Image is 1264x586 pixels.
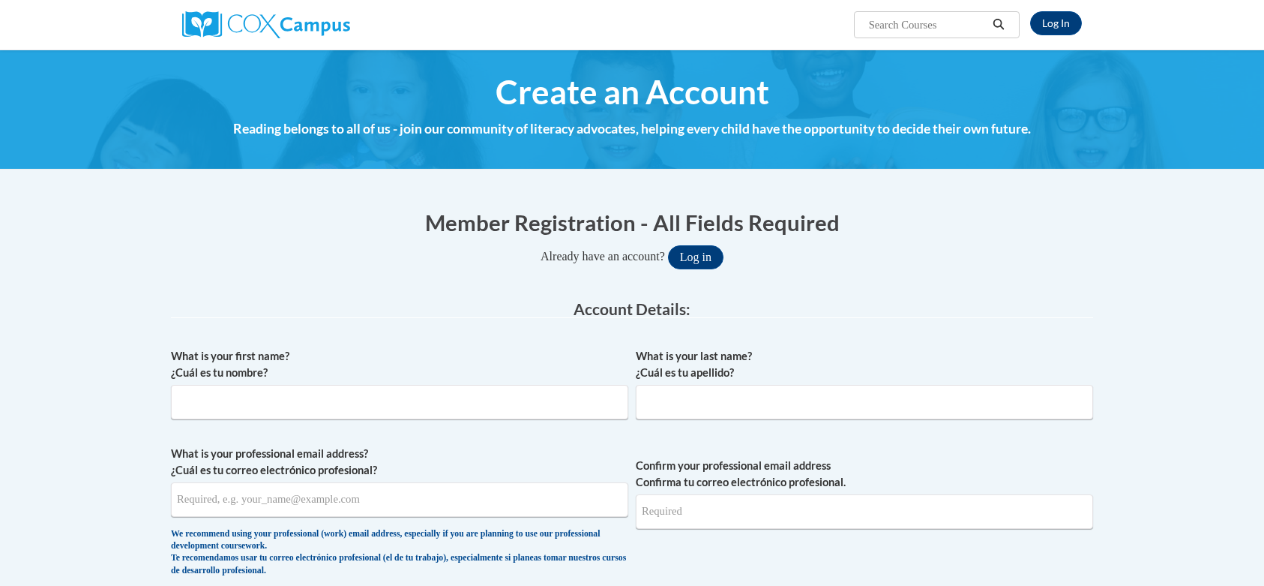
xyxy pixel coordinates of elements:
[668,245,723,269] button: Log in
[171,528,628,578] div: We recommend using your professional (work) email address, especially if you are planning to use ...
[171,482,628,517] input: Metadata input
[867,16,987,34] input: Search Courses
[636,494,1093,529] input: Required
[636,458,1093,491] label: Confirm your professional email address Confirma tu correo electrónico profesional.
[182,11,350,38] img: Cox Campus
[574,299,690,318] span: Account Details:
[1030,11,1082,35] a: Log In
[541,250,665,263] span: Already have an account?
[171,446,628,479] label: What is your professional email address? ¿Cuál es tu correo electrónico profesional?
[171,385,628,419] input: Metadata input
[171,348,628,381] label: What is your first name? ¿Cuál es tu nombre?
[636,348,1093,381] label: What is your last name? ¿Cuál es tu apellido?
[171,119,1093,139] h4: Reading belongs to all of us - join our community of literacy advocates, helping every child have...
[636,385,1093,419] input: Metadata input
[171,207,1093,238] h1: Member Registration - All Fields Required
[496,72,769,112] span: Create an Account
[987,16,1010,34] button: Search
